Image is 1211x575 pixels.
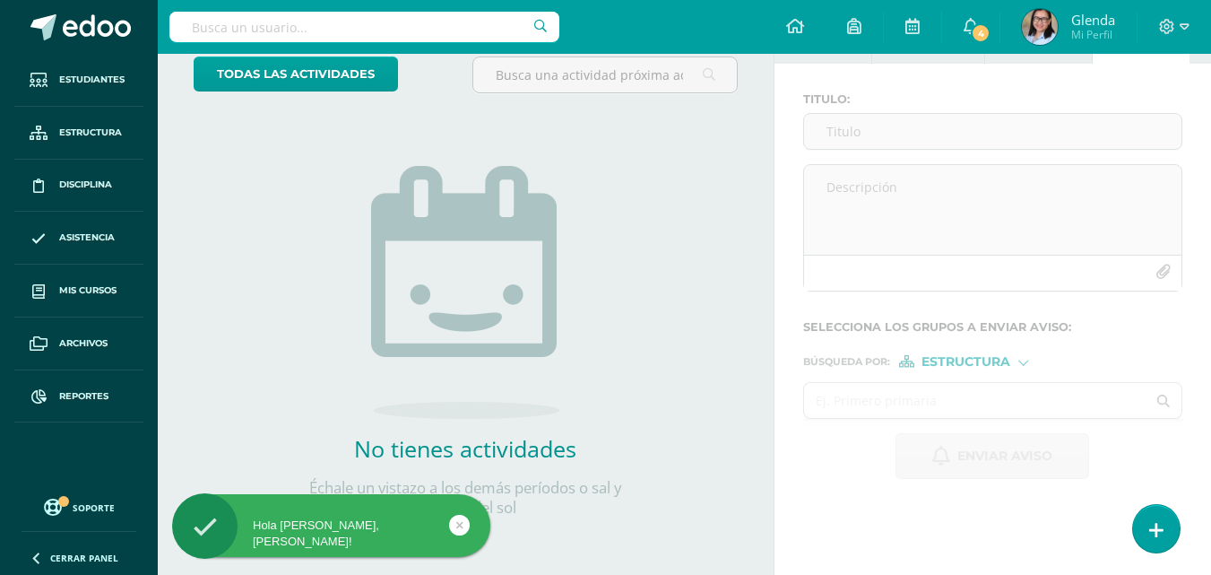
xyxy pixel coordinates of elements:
span: Asistencia [59,231,115,245]
span: Disciplina [59,178,112,192]
a: Disciplina [14,160,143,213]
span: Reportes [59,389,108,404]
span: Soporte [73,501,115,514]
a: Archivos [14,318,143,370]
div: [object Object] [899,355,1034,368]
a: todas las Actividades [194,57,398,91]
span: Archivos [59,336,108,351]
label: Titulo : [803,92,1182,106]
a: Soporte [22,494,136,518]
button: Enviar aviso [895,433,1089,479]
span: 4 [971,23,990,43]
img: 5d5c7256a6ea13b5803cc8f5ccb28a18.png [1022,9,1058,45]
span: Estudiantes [59,73,125,87]
span: Glenda [1071,11,1115,29]
span: Estructura [59,126,122,140]
span: Búsqueda por : [803,357,890,367]
a: Mis cursos [14,265,143,318]
input: Ej. Primero primaria [804,383,1146,418]
span: Mi Perfil [1071,27,1115,42]
div: Hola [PERSON_NAME], [PERSON_NAME]! [172,518,490,550]
h2: No tienes actividades [286,433,644,464]
input: Titulo [804,114,1181,149]
span: Enviar aviso [957,434,1052,478]
span: Cerrar panel [50,552,118,564]
p: Échale un vistazo a los demás períodos o sal y disfruta del sol [286,478,644,518]
a: Asistencia [14,212,143,265]
span: Estructura [921,357,1010,367]
label: Selecciona los grupos a enviar aviso : [803,320,1182,334]
img: no_activities.png [371,166,559,419]
input: Busca un usuario... [169,12,559,42]
a: Estructura [14,107,143,160]
input: Busca una actividad próxima aquí... [473,57,736,92]
a: Estudiantes [14,54,143,107]
a: Reportes [14,370,143,423]
span: Mis cursos [59,283,117,298]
